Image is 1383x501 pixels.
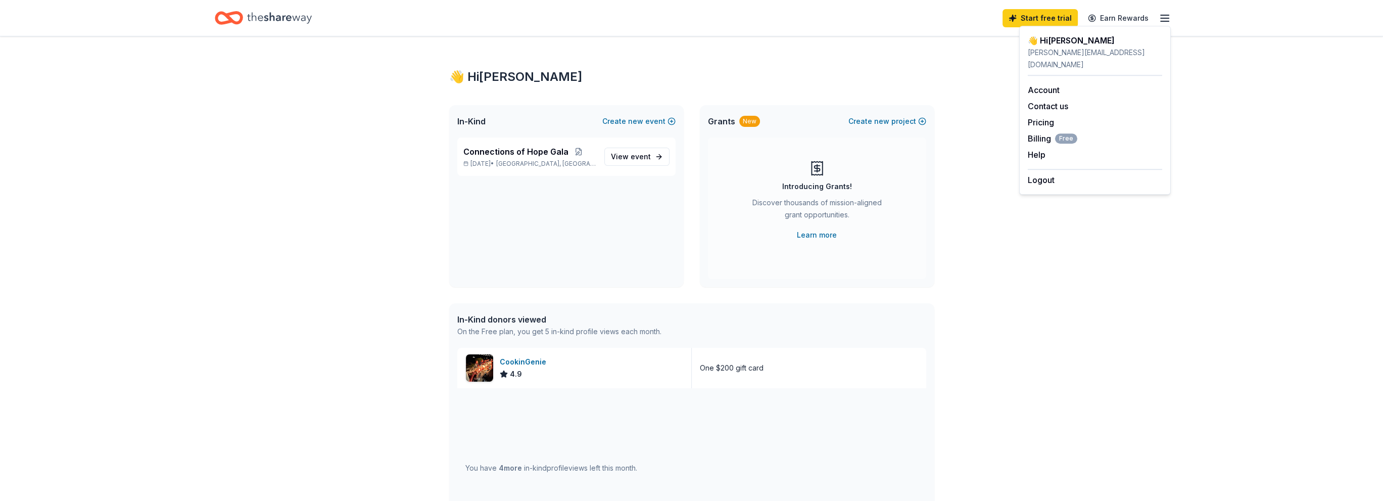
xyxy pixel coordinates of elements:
[628,115,643,127] span: new
[1055,133,1077,144] span: Free
[631,152,651,161] span: event
[1028,34,1162,47] div: 👋 Hi [PERSON_NAME]
[1028,149,1045,161] button: Help
[463,160,596,168] p: [DATE] •
[611,151,651,163] span: View
[1028,132,1077,145] span: Billing
[463,146,568,158] span: Connections of Hope Gala
[1028,132,1077,145] button: BillingFree
[708,115,735,127] span: Grants
[500,356,550,368] div: CookinGenie
[874,115,889,127] span: new
[1028,100,1068,112] button: Contact us
[457,115,486,127] span: In-Kind
[457,326,661,338] div: On the Free plan, you get 5 in-kind profile views each month.
[782,180,852,193] div: Introducing Grants!
[496,160,596,168] span: [GEOGRAPHIC_DATA], [GEOGRAPHIC_DATA]
[499,464,522,472] span: 4 more
[739,116,760,127] div: New
[797,229,837,241] a: Learn more
[700,362,764,374] div: One $200 gift card
[1082,9,1155,27] a: Earn Rewards
[1003,9,1078,27] a: Start free trial
[602,115,676,127] button: Createnewevent
[748,197,886,225] div: Discover thousands of mission-aligned grant opportunities.
[465,462,637,474] div: You have in-kind profile views left this month.
[510,368,522,380] span: 4.9
[466,354,493,382] img: Image for CookinGenie
[604,148,670,166] a: View event
[449,69,934,85] div: 👋 Hi [PERSON_NAME]
[1028,85,1060,95] a: Account
[848,115,926,127] button: Createnewproject
[457,313,661,326] div: In-Kind donors viewed
[1028,174,1055,186] button: Logout
[1028,117,1054,127] a: Pricing
[1028,47,1162,71] div: [PERSON_NAME][EMAIL_ADDRESS][DOMAIN_NAME]
[215,6,312,30] a: Home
